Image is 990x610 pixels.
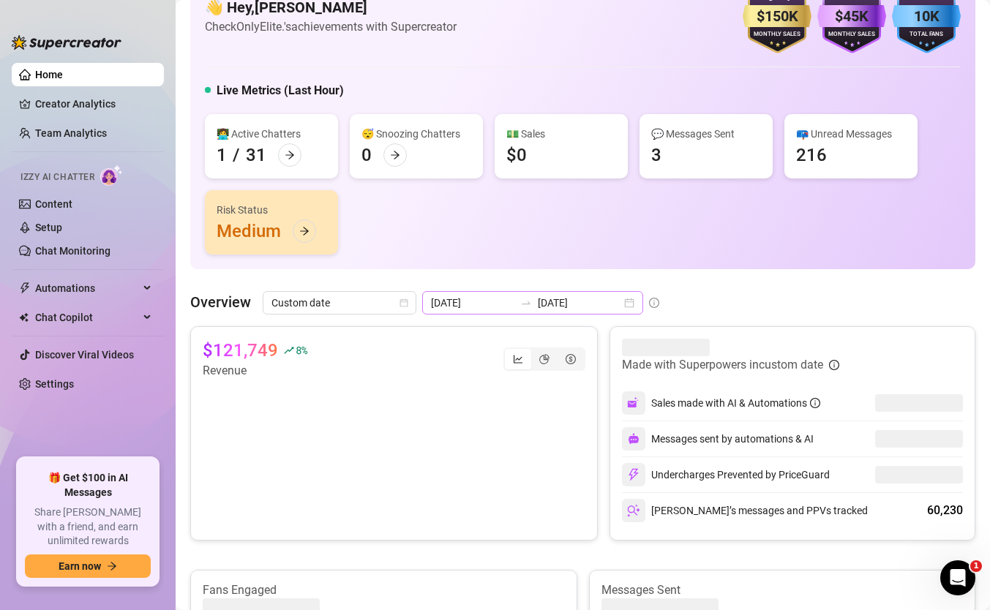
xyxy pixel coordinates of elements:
[12,35,121,50] img: logo-BBDzfeDw.svg
[622,463,830,486] div: Undercharges Prevented by PriceGuard
[796,126,906,142] div: 📪 Unread Messages
[539,354,550,364] span: pie-chart
[796,143,827,167] div: 216
[628,433,640,445] img: svg%3e
[35,378,74,390] a: Settings
[622,427,814,451] div: Messages sent by automations & AI
[35,276,139,300] span: Automations
[390,150,400,160] span: arrow-right
[25,471,151,500] span: 🎁 Get $100 in AI Messages
[285,150,295,160] span: arrow-right
[817,30,886,39] div: Monthly Sales
[203,362,307,380] article: Revenue
[35,245,110,257] a: Chat Monitoring
[35,198,72,210] a: Content
[506,126,616,142] div: 💵 Sales
[892,30,961,39] div: Total Fans
[205,18,457,36] article: Check OnlyElite.'s achievements with Supercreator
[513,354,523,364] span: line-chart
[627,504,640,517] img: svg%3e
[627,468,640,481] img: svg%3e
[361,143,372,167] div: 0
[649,298,659,308] span: info-circle
[35,306,139,329] span: Chat Copilot
[520,297,532,309] span: swap-right
[203,339,278,362] article: $121,749
[622,356,823,374] article: Made with Superpowers in custom date
[107,561,117,571] span: arrow-right
[271,292,408,314] span: Custom date
[19,282,31,294] span: thunderbolt
[361,126,471,142] div: 😴 Snoozing Chatters
[217,143,227,167] div: 1
[829,360,839,370] span: info-circle
[217,82,344,99] h5: Live Metrics (Last Hour)
[743,5,811,28] div: $150K
[400,298,408,307] span: calendar
[35,92,152,116] a: Creator Analytics
[431,295,514,311] input: Start date
[19,312,29,323] img: Chat Copilot
[503,347,585,371] div: segmented control
[970,560,982,572] span: 1
[927,502,963,519] div: 60,230
[217,202,326,218] div: Risk Status
[20,170,94,184] span: Izzy AI Chatter
[651,126,761,142] div: 💬 Messages Sent
[651,395,820,411] div: Sales made with AI & Automations
[246,143,266,167] div: 31
[622,499,868,522] div: [PERSON_NAME]’s messages and PPVs tracked
[35,127,107,139] a: Team Analytics
[217,126,326,142] div: 👩‍💻 Active Chatters
[892,5,961,28] div: 10K
[35,69,63,80] a: Home
[25,505,151,549] span: Share [PERSON_NAME] with a friend, and earn unlimited rewards
[520,297,532,309] span: to
[601,582,964,598] article: Messages Sent
[296,343,307,357] span: 8 %
[35,349,134,361] a: Discover Viral Videos
[743,30,811,39] div: Monthly Sales
[59,560,101,572] span: Earn now
[940,560,975,595] iframe: Intercom live chat
[651,143,661,167] div: 3
[35,222,62,233] a: Setup
[100,165,123,186] img: AI Chatter
[203,582,565,598] article: Fans Engaged
[817,5,886,28] div: $45K
[627,396,640,410] img: svg%3e
[538,295,621,311] input: End date
[566,354,576,364] span: dollar-circle
[810,398,820,408] span: info-circle
[506,143,527,167] div: $0
[25,554,151,578] button: Earn nowarrow-right
[284,345,294,355] span: rise
[299,226,310,236] span: arrow-right
[190,291,251,313] article: Overview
